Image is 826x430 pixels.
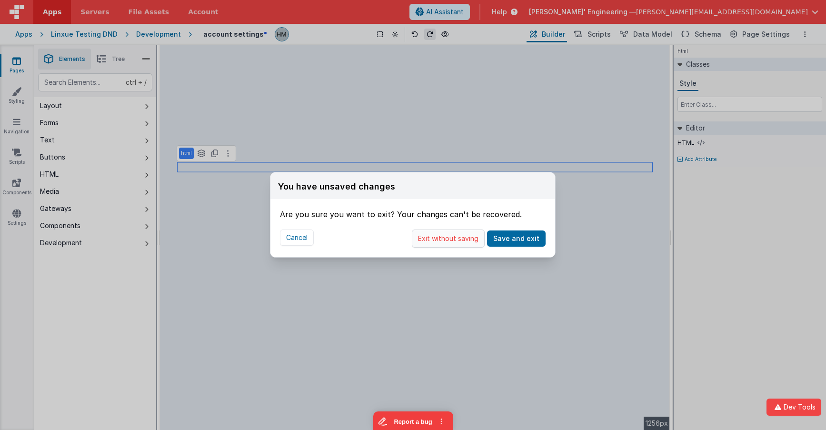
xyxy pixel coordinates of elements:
[487,230,546,247] button: Save and exit
[280,199,546,220] div: Are you sure you want to exit? Your changes can't be recovered.
[280,230,314,246] button: Cancel
[412,230,485,248] button: Exit without saving
[766,399,821,416] button: Dev Tools
[278,180,395,193] div: You have unsaved changes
